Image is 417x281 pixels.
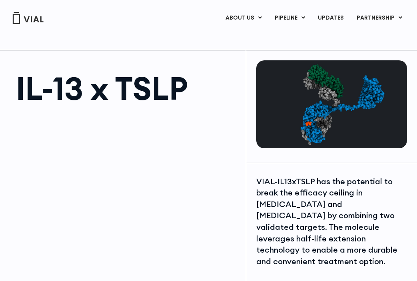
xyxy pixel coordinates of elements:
[311,11,350,25] a: UPDATES
[16,72,238,104] h1: IL-13 x TSLP
[350,11,409,25] a: PARTNERSHIPMenu Toggle
[219,11,268,25] a: ABOUT USMenu Toggle
[268,11,311,25] a: PIPELINEMenu Toggle
[12,12,44,24] img: Vial Logo
[256,176,407,267] div: VIAL-IL13xTSLP has the potential to break the efficacy ceiling in [MEDICAL_DATA] and [MEDICAL_DAT...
